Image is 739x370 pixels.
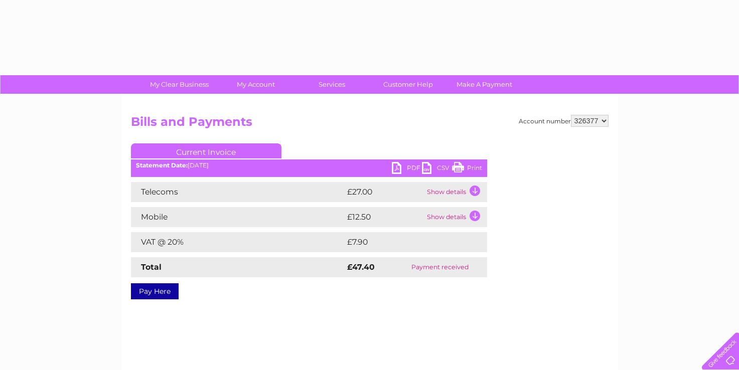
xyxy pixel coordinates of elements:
a: Pay Here [131,283,179,299]
div: Account number [519,115,609,127]
div: [DATE] [131,162,487,169]
a: PDF [392,162,422,176]
a: My Account [214,75,297,94]
td: Show details [424,182,487,202]
td: Show details [424,207,487,227]
a: Make A Payment [443,75,526,94]
a: Print [452,162,482,176]
td: VAT @ 20% [131,232,345,252]
a: My Clear Business [138,75,221,94]
b: Statement Date: [136,161,188,169]
strong: Total [141,262,162,272]
strong: £47.40 [347,262,375,272]
td: £7.90 [345,232,464,252]
a: Customer Help [367,75,450,94]
td: £27.00 [345,182,424,202]
a: Current Invoice [131,143,281,158]
td: £12.50 [345,207,424,227]
td: Payment received [393,257,487,277]
td: Telecoms [131,182,345,202]
a: CSV [422,162,452,176]
h2: Bills and Payments [131,115,609,134]
a: Services [290,75,373,94]
td: Mobile [131,207,345,227]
